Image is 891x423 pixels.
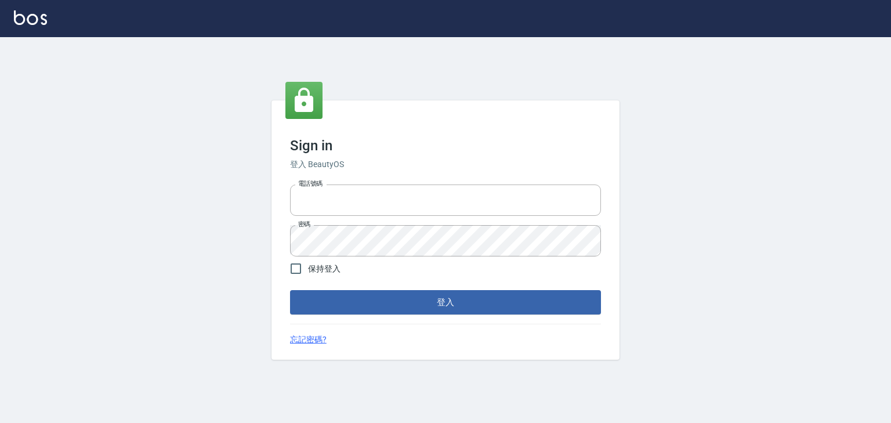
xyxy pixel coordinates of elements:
[14,10,47,25] img: Logo
[290,158,601,171] h6: 登入 BeautyOS
[290,290,601,314] button: 登入
[290,334,327,346] a: 忘記密碼?
[298,220,310,229] label: 密碼
[290,138,601,154] h3: Sign in
[298,179,323,188] label: 電話號碼
[308,263,341,275] span: 保持登入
